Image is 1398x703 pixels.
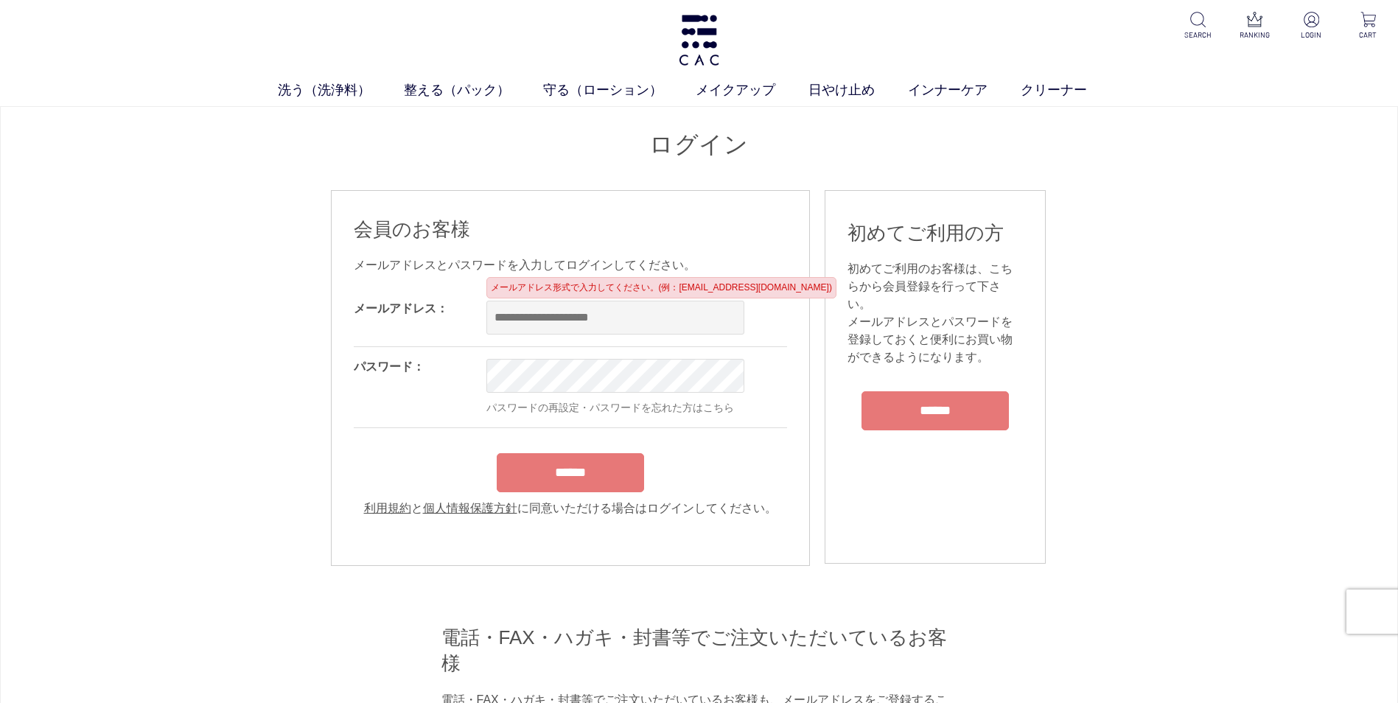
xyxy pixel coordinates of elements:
[847,222,1004,244] span: 初めてご利用の方
[1180,29,1216,41] p: SEARCH
[278,80,404,100] a: 洗う（洗浄料）
[404,80,543,100] a: 整える（パック）
[486,402,734,413] a: パスワードの再設定・パスワードを忘れた方はこちら
[331,129,1068,161] h1: ログイン
[1293,12,1329,41] a: LOGIN
[354,500,787,517] div: と に同意いただける場合はログインしてください。
[808,80,908,100] a: 日やけ止め
[354,302,448,315] label: メールアドレス：
[364,502,411,514] a: 利用規約
[1180,12,1216,41] a: SEARCH
[354,360,424,373] label: パスワード：
[441,625,957,676] h2: 電話・FAX・ハガキ・封書等でご注文いただいているお客様
[354,256,787,274] div: メールアドレスとパスワードを入力してログインしてください。
[486,277,836,298] div: メールアドレス形式で入力してください。(例：[EMAIL_ADDRESS][DOMAIN_NAME])
[1021,80,1120,100] a: クリーナー
[423,502,517,514] a: 個人情報保護方針
[1350,29,1386,41] p: CART
[908,80,1021,100] a: インナーケア
[1237,29,1273,41] p: RANKING
[354,218,470,240] span: 会員のお客様
[847,260,1023,366] div: 初めてご利用のお客様は、こちらから会員登録を行って下さい。 メールアドレスとパスワードを登録しておくと便利にお買い物ができるようになります。
[677,15,721,66] img: logo
[1237,12,1273,41] a: RANKING
[543,80,696,100] a: 守る（ローション）
[1350,12,1386,41] a: CART
[1293,29,1329,41] p: LOGIN
[696,80,808,100] a: メイクアップ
